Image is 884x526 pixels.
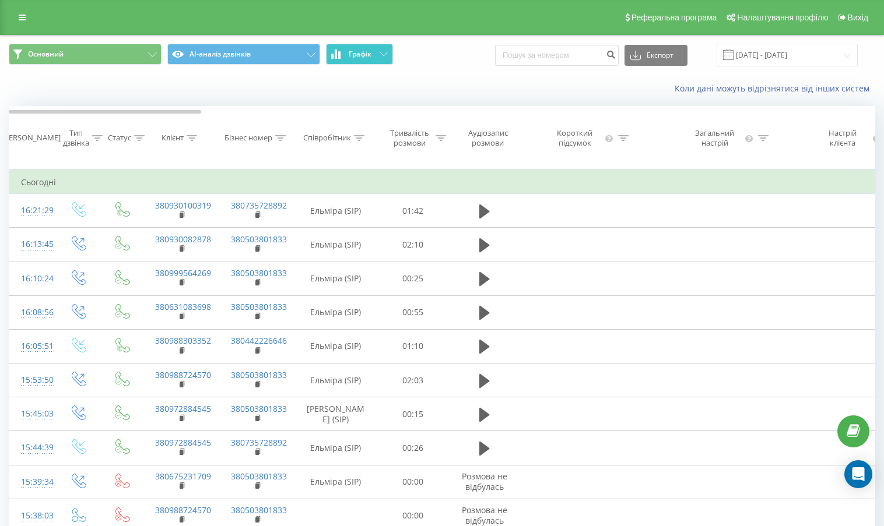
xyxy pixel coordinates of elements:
[377,431,450,465] td: 00:26
[295,295,377,329] td: Ельміра (SIP)
[844,460,872,488] div: Open Intercom Messenger
[231,403,287,414] a: 380503801833
[231,200,287,211] a: 380735728892
[155,504,211,516] a: 380988724570
[848,13,868,22] span: Вихід
[155,471,211,482] a: 380675231709
[155,403,211,414] a: 380972884545
[295,397,377,431] td: [PERSON_NAME] (SIP)
[224,133,272,143] div: Бізнес номер
[675,83,875,94] a: Коли дані можуть відрізнятися вiд інших систем
[377,194,450,228] td: 01:42
[21,471,44,493] div: 15:39:34
[155,437,211,448] a: 380972884545
[21,267,44,290] div: 16:10:24
[63,128,89,148] div: Тип дзвінка
[387,128,433,148] div: Тривалість розмови
[231,471,287,482] a: 380503801833
[108,133,131,143] div: Статус
[9,44,162,65] button: Основний
[547,128,603,148] div: Короткий підсумок
[167,44,320,65] button: AI-аналіз дзвінків
[231,504,287,516] a: 380503801833
[625,45,687,66] button: Експорт
[737,13,828,22] span: Налаштування профілю
[231,301,287,312] a: 380503801833
[2,133,61,143] div: [PERSON_NAME]
[349,50,371,58] span: Графік
[231,335,287,346] a: 380442226646
[295,363,377,397] td: Ельміра (SIP)
[815,128,869,148] div: Настрій клієнта
[155,234,211,245] a: 380930082878
[28,50,64,59] span: Основний
[377,295,450,329] td: 00:55
[295,228,377,262] td: Ельміра (SIP)
[295,329,377,363] td: Ельміра (SIP)
[155,301,211,312] a: 380631083698
[377,465,450,499] td: 00:00
[295,194,377,228] td: Ельміра (SIP)
[155,267,211,278] a: 380999564269
[162,133,184,143] div: Клієнт
[21,233,44,256] div: 16:13:45
[231,369,287,380] a: 380503801833
[21,335,44,358] div: 16:05:51
[377,397,450,431] td: 00:15
[495,45,619,66] input: Пошук за номером
[21,301,44,324] div: 16:08:56
[231,267,287,278] a: 380503801833
[155,369,211,380] a: 380988724570
[459,128,516,148] div: Аудіозапис розмови
[303,133,351,143] div: Співробітник
[687,128,743,148] div: Загальний настрій
[21,199,44,222] div: 16:21:29
[377,363,450,397] td: 02:03
[462,471,507,492] span: Розмова не відбулась
[377,329,450,363] td: 01:10
[462,504,507,526] span: Розмова не відбулась
[377,262,450,295] td: 00:25
[21,436,44,459] div: 15:44:39
[377,228,450,262] td: 02:10
[21,369,44,391] div: 15:53:50
[295,431,377,465] td: Ельміра (SIP)
[155,335,211,346] a: 380988303352
[632,13,717,22] span: Реферальна програма
[231,234,287,245] a: 380503801833
[155,200,211,211] a: 380930100319
[295,465,377,499] td: Ельміра (SIP)
[21,403,44,425] div: 15:45:03
[326,44,393,65] button: Графік
[231,437,287,448] a: 380735728892
[295,262,377,295] td: Ельміра (SIP)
